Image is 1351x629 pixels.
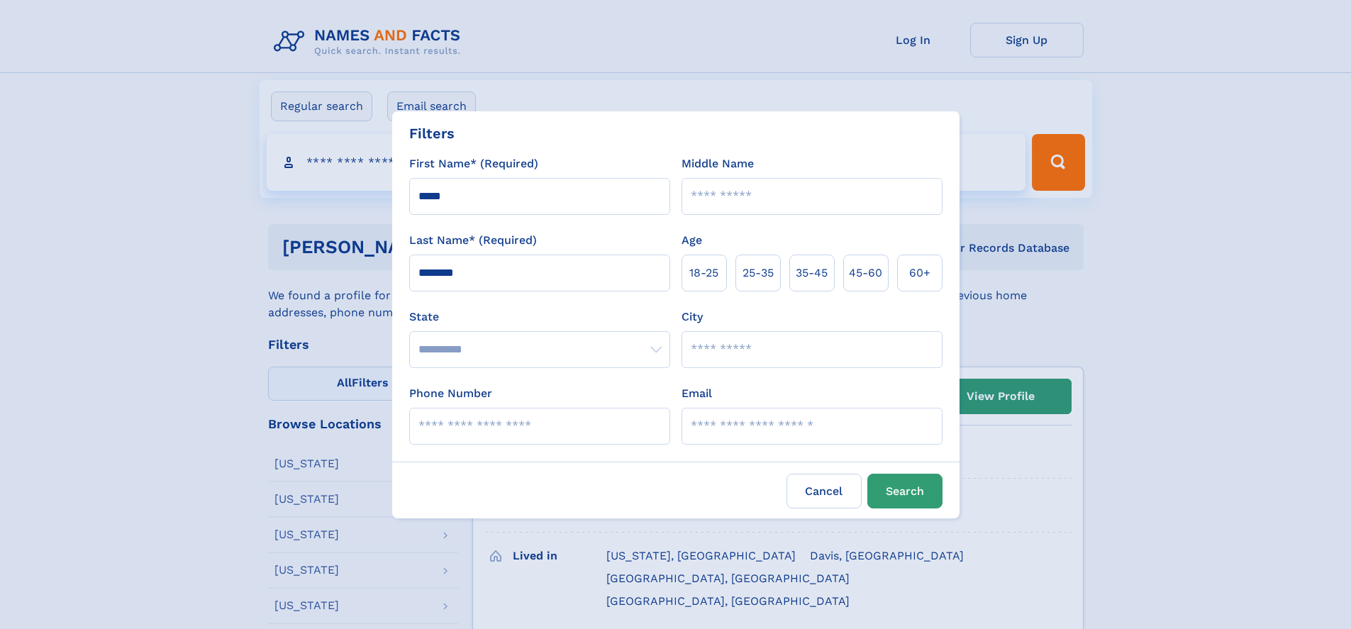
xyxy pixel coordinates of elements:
label: Middle Name [682,155,754,172]
label: City [682,308,703,325]
label: First Name* (Required) [409,155,538,172]
label: State [409,308,670,325]
span: 18‑25 [689,265,718,282]
label: Cancel [786,474,862,508]
span: 25‑35 [743,265,774,282]
span: 45‑60 [849,265,882,282]
div: Filters [409,123,455,144]
label: Age [682,232,702,249]
label: Last Name* (Required) [409,232,537,249]
span: 60+ [909,265,930,282]
span: 35‑45 [796,265,828,282]
label: Phone Number [409,385,492,402]
label: Email [682,385,712,402]
button: Search [867,474,943,508]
